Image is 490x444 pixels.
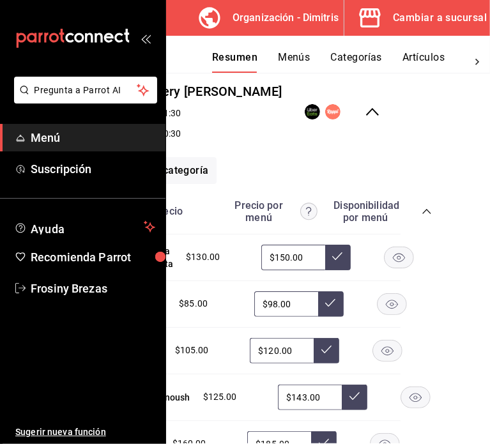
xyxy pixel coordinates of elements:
span: $125.00 [203,390,237,404]
div: navigation tabs [212,51,464,73]
a: Pregunta a Parrot AI [9,93,157,106]
input: Sin ajuste [250,338,314,364]
button: Menús [278,51,310,73]
span: $105.00 [175,344,209,357]
button: Resumen [212,51,257,73]
button: Pregunta a Parrot AI [14,77,157,103]
span: Frosiny Brezas [31,280,155,297]
span: $85.00 [179,297,208,310]
input: Sin ajuste [261,245,325,270]
span: Sugerir nueva función [15,425,155,439]
span: Recomienda Parrot [31,249,155,266]
div: Precio [140,205,222,217]
div: Cambiar a sucursal [393,9,487,27]
div: 08:00 - 21:30 [97,106,282,121]
div: Disponibilidad por menú [333,199,397,224]
input: Sin ajuste [254,291,318,317]
span: Pregunta a Parrot AI [34,84,137,97]
div: Precio por menú [228,199,318,224]
span: Ayuda [31,219,139,234]
button: Artículos [402,51,445,73]
span: $130.00 [186,250,220,264]
button: Categorías [331,51,383,73]
input: Sin ajuste [278,385,342,410]
h3: Organización - Dimitris [222,10,339,26]
button: open_drawer_menu [141,33,151,43]
button: collapse-category-row [422,206,432,217]
span: Menú [31,129,155,146]
div: 08:00 - 20:30 [97,126,282,142]
button: Menú Delivery [PERSON_NAME] [97,82,282,101]
span: Suscripción [31,160,155,178]
div: collapse-menu-row [77,72,401,152]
